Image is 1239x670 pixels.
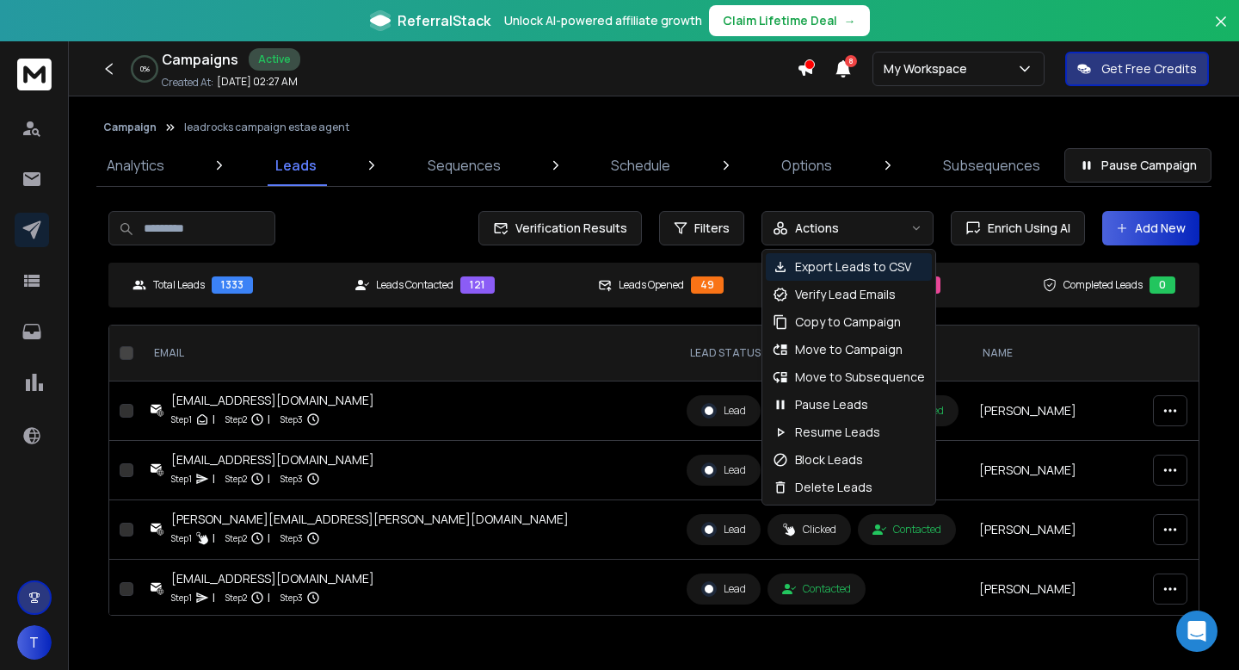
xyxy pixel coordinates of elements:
[212,276,253,294] div: 1333
[140,326,676,382] th: EMAIL
[417,145,511,186] a: Sequences
[884,60,974,78] p: My Workspace
[103,121,157,134] button: Campaign
[162,49,238,70] h1: Campaigns
[1064,148,1211,183] button: Pause Campaign
[771,145,842,186] a: Options
[1176,611,1217,652] div: Open Intercom Messenger
[213,411,215,428] p: |
[96,145,175,186] a: Analytics
[782,523,836,537] div: Clicked
[1101,60,1197,78] p: Get Free Credits
[265,145,327,186] a: Leads
[951,211,1085,245] button: Enrich Using AI
[171,530,192,547] p: Step 1
[162,76,213,90] p: Created At:
[280,530,303,547] p: Step 3
[659,211,744,245] button: Filters
[943,155,1040,176] p: Subsequences
[217,75,298,89] p: [DATE] 02:27 AM
[153,278,205,292] p: Total Leads
[844,12,856,29] span: →
[795,479,872,496] p: Delete Leads
[676,326,969,382] th: LEAD STATUS
[701,581,746,597] div: Lead
[601,145,681,186] a: Schedule
[17,625,52,660] button: T
[213,470,215,487] p: |
[691,276,724,294] div: 49
[872,523,941,537] div: Contacted
[1102,211,1199,245] button: Add New
[225,530,247,547] p: Step 2
[795,424,880,441] p: Resume Leads
[171,570,374,587] div: [EMAIL_ADDRESS][DOMAIN_NAME]
[275,155,317,176] p: Leads
[795,396,868,413] p: Pause Leads
[268,470,270,487] p: |
[213,530,215,547] p: |
[969,500,1222,560] td: [PERSON_NAME]
[694,220,730,237] span: Filters
[268,589,270,606] p: |
[795,286,896,303] p: Verify Lead Emails
[398,10,490,31] span: ReferralStack
[619,278,684,292] p: Leads Opened
[184,121,349,134] p: leadrocks campaign estae agent
[1150,276,1175,294] div: 0
[225,470,247,487] p: Step 2
[1065,52,1209,86] button: Get Free Credits
[701,403,746,419] div: Lead
[268,411,270,428] p: |
[213,589,215,606] p: |
[171,392,374,409] div: [EMAIL_ADDRESS][DOMAIN_NAME]
[781,155,832,176] p: Options
[933,145,1051,186] a: Subsequences
[280,589,303,606] p: Step 3
[969,326,1222,382] th: NAME
[376,278,453,292] p: Leads Contacted
[701,462,746,478] div: Lead
[249,48,300,71] div: Active
[709,5,870,36] button: Claim Lifetime Deal→
[225,411,247,428] p: Step 2
[107,155,164,176] p: Analytics
[701,522,746,537] div: Lead
[478,211,642,245] button: Verification Results
[795,341,903,358] p: Move to Campaign
[981,220,1070,237] span: Enrich Using AI
[280,411,303,428] p: Step 3
[1063,278,1143,292] p: Completed Leads
[171,589,192,606] p: Step 1
[969,441,1222,500] td: [PERSON_NAME]
[969,382,1222,441] td: [PERSON_NAME]
[509,220,627,237] span: Verification Results
[1210,10,1232,52] button: Close banner
[171,451,374,468] div: [EMAIL_ADDRESS][DOMAIN_NAME]
[171,411,192,428] p: Step 1
[140,64,150,74] p: 0 %
[782,582,851,596] div: Contacted
[845,55,857,67] span: 8
[280,470,303,487] p: Step 3
[795,369,925,386] p: Move to Subsequence
[795,258,911,276] p: Export Leads to CSV
[225,589,247,606] p: Step 2
[460,276,495,294] div: 121
[611,155,670,176] p: Schedule
[171,470,192,487] p: Step 1
[795,220,839,237] p: Actions
[171,511,569,528] div: [PERSON_NAME][EMAIL_ADDRESS][PERSON_NAME][DOMAIN_NAME]
[504,12,702,29] p: Unlock AI-powered affiliate growth
[795,451,863,468] p: Block Leads
[795,313,901,331] p: Copy to Campaign
[969,560,1222,619] td: [PERSON_NAME]
[428,155,501,176] p: Sequences
[268,530,270,547] p: |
